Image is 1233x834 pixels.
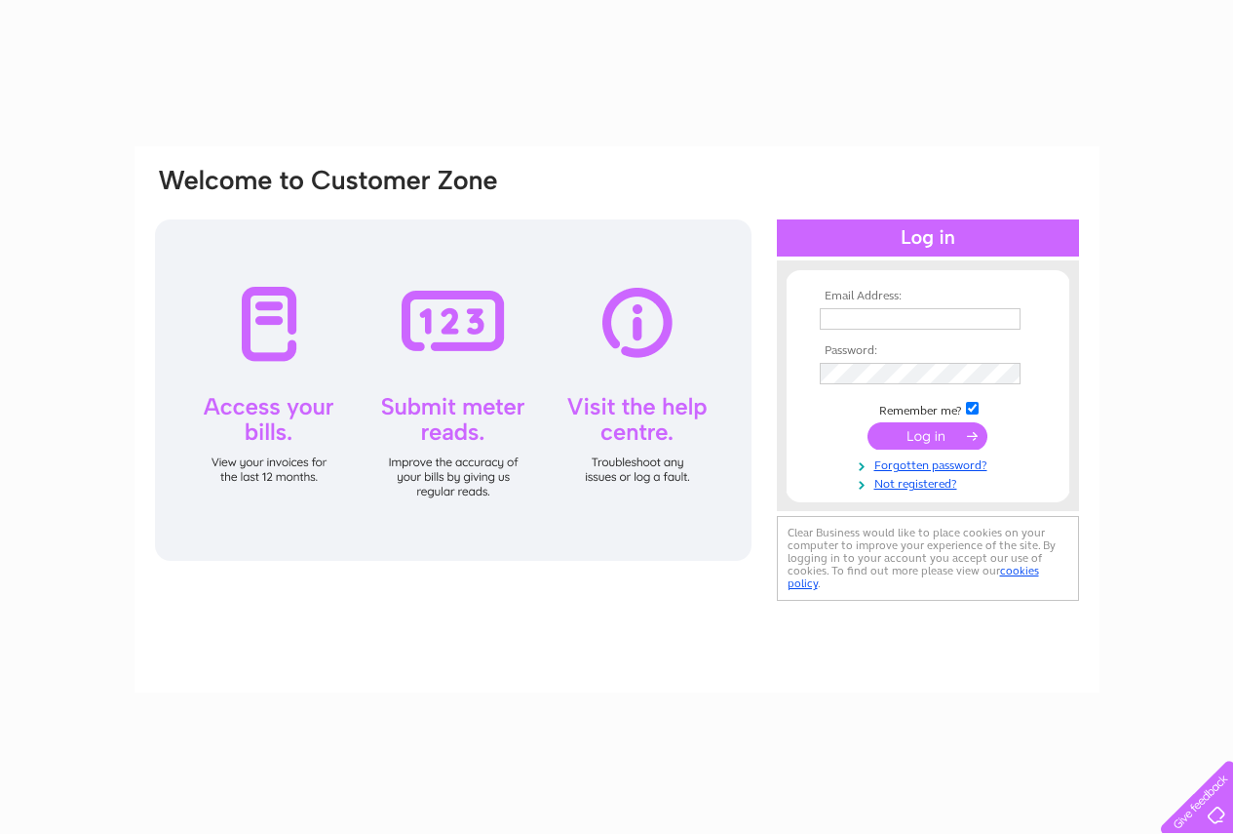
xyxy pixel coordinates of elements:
[815,399,1041,418] td: Remember me?
[788,564,1039,590] a: cookies policy
[820,473,1041,492] a: Not registered?
[815,290,1041,303] th: Email Address:
[777,516,1079,601] div: Clear Business would like to place cookies on your computer to improve your experience of the sit...
[820,455,1041,473] a: Forgotten password?
[815,344,1041,358] th: Password:
[867,422,987,450] input: Submit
